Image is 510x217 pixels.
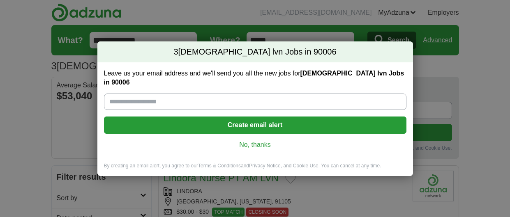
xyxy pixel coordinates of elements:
[97,162,413,176] div: By creating an email alert, you agree to our and , and Cookie Use. You can cancel at any time.
[249,163,281,169] a: Privacy Notice
[111,140,400,149] a: No, thanks
[104,69,406,87] label: Leave us your email address and we'll send you all the new jobs for
[198,163,241,169] a: Terms & Conditions
[173,46,178,58] span: 3
[97,41,413,63] h2: [DEMOGRAPHIC_DATA] lvn Jobs in 90006
[104,116,406,134] button: Create email alert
